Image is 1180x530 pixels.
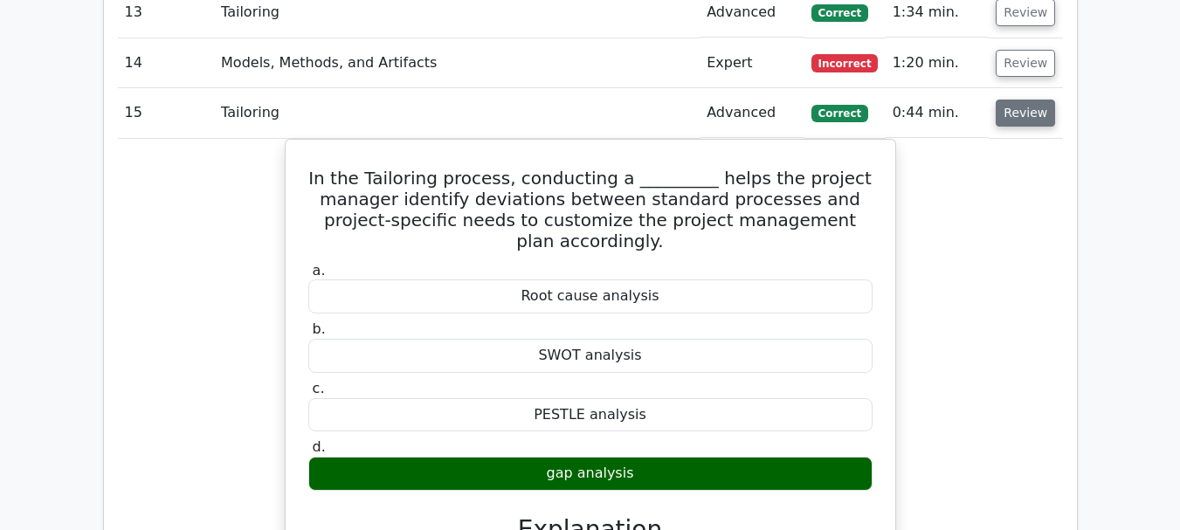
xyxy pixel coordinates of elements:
[700,88,804,138] td: Advanced
[308,339,873,373] div: SWOT analysis
[811,54,879,72] span: Incorrect
[313,380,325,396] span: c.
[118,38,215,88] td: 14
[700,38,804,88] td: Expert
[313,262,326,279] span: a.
[214,88,700,138] td: Tailoring
[886,38,990,88] td: 1:20 min.
[307,168,874,251] h5: In the Tailoring process, conducting a _________ helps the project manager identify deviations be...
[886,88,990,138] td: 0:44 min.
[996,100,1055,127] button: Review
[308,457,873,491] div: gap analysis
[811,105,868,122] span: Correct
[313,438,326,455] span: d.
[308,398,873,432] div: PESTLE analysis
[313,320,326,337] span: b.
[118,88,215,138] td: 15
[308,279,873,313] div: Root cause analysis
[214,38,700,88] td: Models, Methods, and Artifacts
[811,4,868,22] span: Correct
[996,50,1055,77] button: Review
